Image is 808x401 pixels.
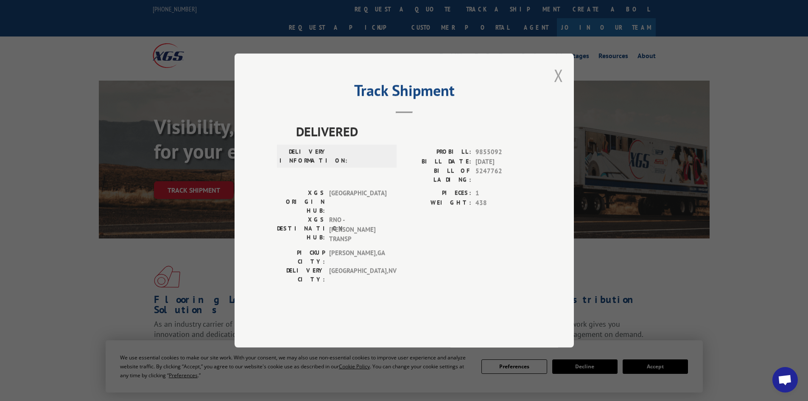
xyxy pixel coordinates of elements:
[554,64,563,87] button: Close modal
[475,166,531,184] span: 5247762
[277,84,531,101] h2: Track Shipment
[475,147,531,157] span: 9855092
[404,188,471,198] label: PIECES:
[404,147,471,157] label: PROBILL:
[329,188,386,215] span: [GEOGRAPHIC_DATA]
[296,122,531,141] span: DELIVERED
[277,188,325,215] label: XGS ORIGIN HUB:
[277,215,325,244] label: XGS DESTINATION HUB:
[475,188,531,198] span: 1
[280,147,327,165] label: DELIVERY INFORMATION:
[475,157,531,167] span: [DATE]
[277,266,325,284] label: DELIVERY CITY:
[404,166,471,184] label: BILL OF LADING:
[404,157,471,167] label: BILL DATE:
[329,248,386,266] span: [PERSON_NAME] , GA
[329,266,386,284] span: [GEOGRAPHIC_DATA] , NV
[329,215,386,244] span: RNO - [PERSON_NAME] TRANSP
[475,198,531,208] span: 438
[772,367,798,393] div: Open chat
[404,198,471,208] label: WEIGHT:
[277,248,325,266] label: PICKUP CITY:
